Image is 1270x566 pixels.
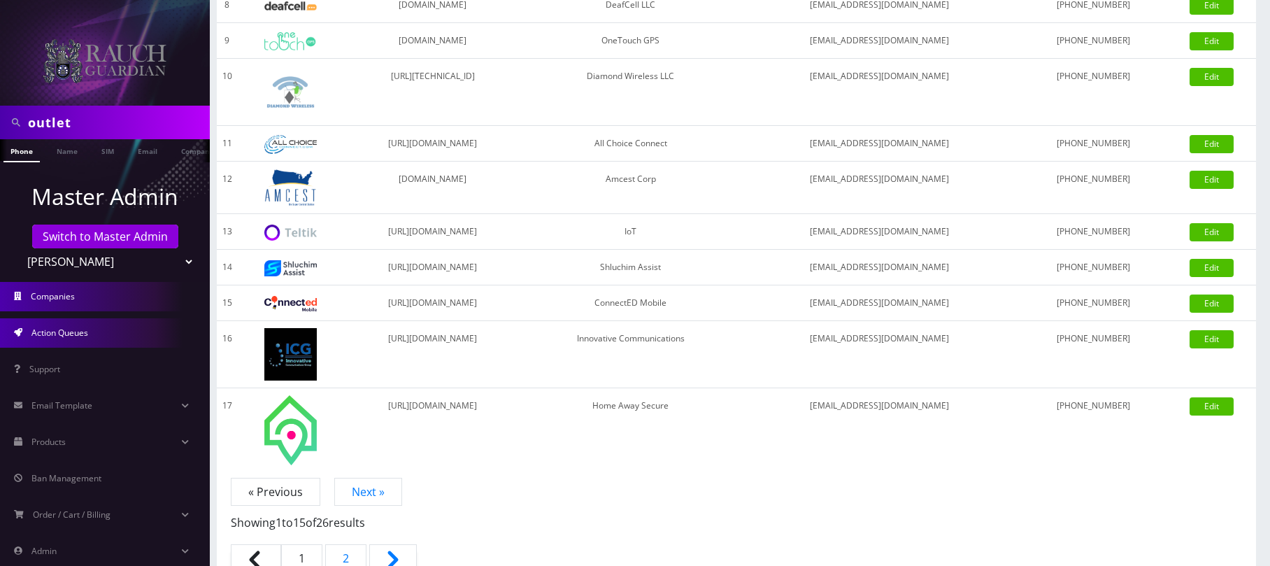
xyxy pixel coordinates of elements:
input: Search in Company [28,109,206,136]
a: Name [50,139,85,161]
td: 9 [217,23,238,59]
img: Home Away Secure [264,395,317,465]
td: [DOMAIN_NAME] [343,162,522,214]
td: ConnectED Mobile [522,285,739,321]
td: Home Away Secure [522,388,739,472]
span: Action Queues [31,327,88,339]
a: Phone [3,139,40,162]
td: 11 [217,126,238,162]
td: [PHONE_NUMBER] [1020,250,1167,285]
a: Edit [1190,171,1234,189]
span: Email Template [31,399,92,411]
span: « Previous [231,478,320,506]
a: Email [131,139,164,161]
td: [EMAIL_ADDRESS][DOMAIN_NAME] [739,214,1020,250]
img: Innovative Communications [264,328,317,381]
a: Next » [334,478,402,506]
td: Diamond Wireless LLC [522,59,739,126]
span: Ban Management [31,472,101,484]
td: IoT [522,214,739,250]
td: [DOMAIN_NAME] [343,23,522,59]
td: [PHONE_NUMBER] [1020,388,1167,472]
td: 17 [217,388,238,472]
a: SIM [94,139,121,161]
td: [PHONE_NUMBER] [1020,321,1167,388]
td: All Choice Connect [522,126,739,162]
td: [PHONE_NUMBER] [1020,285,1167,321]
span: 1 [276,515,282,530]
td: [URL][DOMAIN_NAME] [343,214,522,250]
td: [PHONE_NUMBER] [1020,126,1167,162]
td: [URL][DOMAIN_NAME] [343,126,522,162]
td: 10 [217,59,238,126]
img: DeafCell LLC [264,1,317,10]
img: Shluchim Assist [264,260,317,276]
img: Amcest Corp [264,169,317,206]
span: Admin [31,545,57,557]
td: [EMAIL_ADDRESS][DOMAIN_NAME] [739,162,1020,214]
td: OneTouch GPS [522,23,739,59]
td: [EMAIL_ADDRESS][DOMAIN_NAME] [739,126,1020,162]
td: [URL][DOMAIN_NAME] [343,388,522,472]
a: Edit [1190,295,1234,313]
a: Edit [1190,330,1234,348]
span: Support [29,363,60,375]
span: 15 [293,515,306,530]
td: 15 [217,285,238,321]
span: Order / Cart / Billing [33,509,110,521]
span: Companies [31,290,75,302]
td: [EMAIL_ADDRESS][DOMAIN_NAME] [739,59,1020,126]
span: Products [31,436,66,448]
a: Edit [1190,32,1234,50]
td: 12 [217,162,238,214]
img: Diamond Wireless LLC [264,66,317,118]
img: Rauch [42,38,168,85]
td: Shluchim Assist [522,250,739,285]
td: 16 [217,321,238,388]
img: ConnectED Mobile [264,296,317,311]
a: Edit [1190,135,1234,153]
a: Edit [1190,68,1234,86]
td: [URL][DOMAIN_NAME] [343,285,522,321]
a: Edit [1190,223,1234,241]
a: Edit [1190,397,1234,416]
td: [PHONE_NUMBER] [1020,162,1167,214]
td: [EMAIL_ADDRESS][DOMAIN_NAME] [739,285,1020,321]
td: [URL][TECHNICAL_ID] [343,59,522,126]
td: 13 [217,214,238,250]
td: 14 [217,250,238,285]
td: [PHONE_NUMBER] [1020,59,1167,126]
td: [URL][DOMAIN_NAME] [343,250,522,285]
span: 26 [316,515,329,530]
img: IoT [264,225,317,241]
td: [EMAIL_ADDRESS][DOMAIN_NAME] [739,388,1020,472]
img: All Choice Connect [264,135,317,154]
p: Showing to of results [231,500,1242,531]
td: [EMAIL_ADDRESS][DOMAIN_NAME] [739,250,1020,285]
td: [EMAIL_ADDRESS][DOMAIN_NAME] [739,23,1020,59]
td: [PHONE_NUMBER] [1020,214,1167,250]
a: Edit [1190,259,1234,277]
td: Innovative Communications [522,321,739,388]
a: Switch to Master Admin [32,225,178,248]
a: Company [174,139,221,161]
td: [EMAIL_ADDRESS][DOMAIN_NAME] [739,321,1020,388]
td: [URL][DOMAIN_NAME] [343,321,522,388]
td: Amcest Corp [522,162,739,214]
td: [PHONE_NUMBER] [1020,23,1167,59]
img: OneTouch GPS [264,32,317,50]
